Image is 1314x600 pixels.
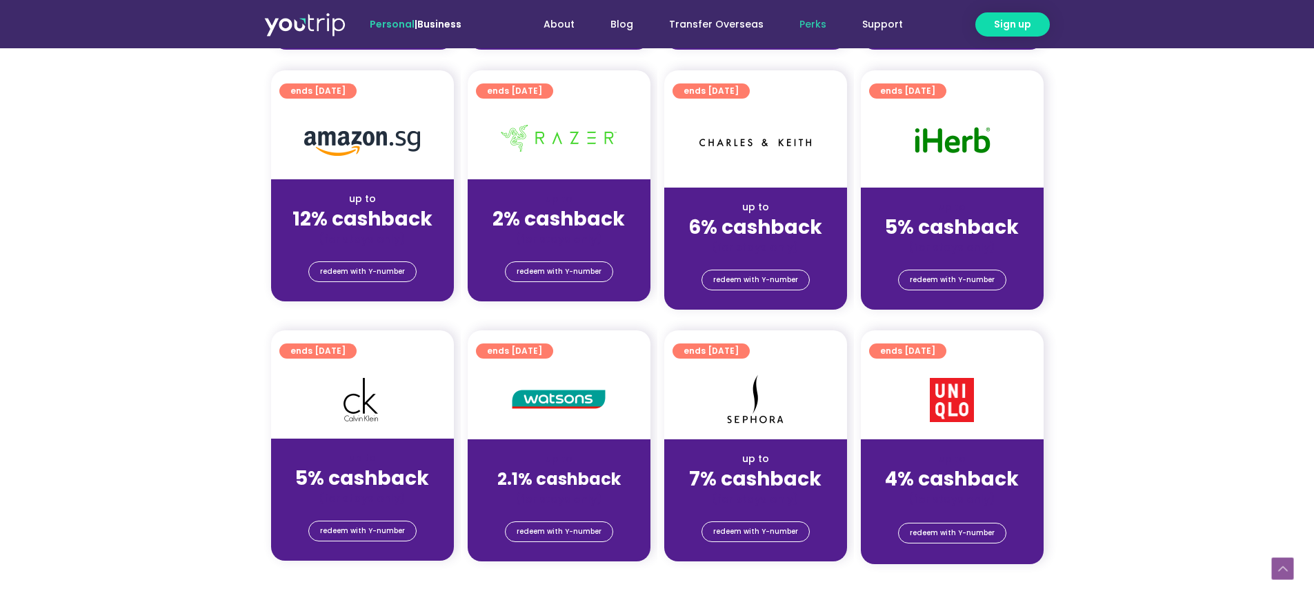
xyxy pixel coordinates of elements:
[688,214,822,241] strong: 6% cashback
[370,17,461,31] span: |
[279,83,357,99] a: ends [DATE]
[872,240,1033,254] div: (for stays only)
[684,343,739,359] span: ends [DATE]
[910,523,995,543] span: redeem with Y-number
[476,83,553,99] a: ends [DATE]
[282,491,443,506] div: (for stays only)
[651,12,782,37] a: Transfer Overseas
[880,343,935,359] span: ends [DATE]
[910,270,995,290] span: redeem with Y-number
[880,83,935,99] span: ends [DATE]
[320,262,405,281] span: redeem with Y-number
[713,522,798,541] span: redeem with Y-number
[701,270,810,290] a: redeem with Y-number
[479,192,639,206] div: up to
[308,521,417,541] a: redeem with Y-number
[320,521,405,541] span: redeem with Y-number
[497,468,621,490] strong: 2.1% cashback
[505,521,613,542] a: redeem with Y-number
[673,343,750,359] a: ends [DATE]
[885,214,1019,241] strong: 5% cashback
[290,83,346,99] span: ends [DATE]
[869,343,946,359] a: ends [DATE]
[282,451,443,466] div: up to
[872,452,1033,466] div: up to
[885,466,1019,492] strong: 4% cashback
[479,452,639,466] div: up to
[872,200,1033,214] div: up to
[479,492,639,506] div: (for stays only)
[370,17,415,31] span: Personal
[675,200,836,214] div: up to
[308,261,417,282] a: redeem with Y-number
[701,521,810,542] a: redeem with Y-number
[499,12,921,37] nav: Menu
[994,17,1031,32] span: Sign up
[675,452,836,466] div: up to
[593,12,651,37] a: Blog
[517,522,601,541] span: redeem with Y-number
[295,465,429,492] strong: 5% cashback
[476,343,553,359] a: ends [DATE]
[684,83,739,99] span: ends [DATE]
[479,232,639,246] div: (for stays only)
[487,343,542,359] span: ends [DATE]
[675,492,836,506] div: (for stays only)
[689,466,822,492] strong: 7% cashback
[492,206,625,232] strong: 2% cashback
[282,192,443,206] div: up to
[292,206,432,232] strong: 12% cashback
[898,270,1006,290] a: redeem with Y-number
[898,523,1006,543] a: redeem with Y-number
[526,12,593,37] a: About
[282,232,443,246] div: (for stays only)
[417,17,461,31] a: Business
[844,12,921,37] a: Support
[782,12,844,37] a: Perks
[713,270,798,290] span: redeem with Y-number
[279,343,357,359] a: ends [DATE]
[975,12,1050,37] a: Sign up
[505,261,613,282] a: redeem with Y-number
[290,343,346,359] span: ends [DATE]
[872,492,1033,506] div: (for stays only)
[673,83,750,99] a: ends [DATE]
[675,240,836,254] div: (for stays only)
[869,83,946,99] a: ends [DATE]
[517,262,601,281] span: redeem with Y-number
[487,83,542,99] span: ends [DATE]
